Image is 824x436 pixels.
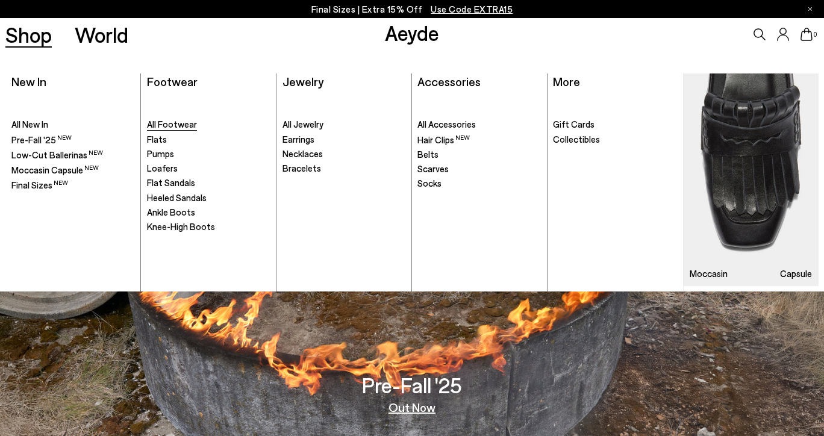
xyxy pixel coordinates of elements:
a: World [75,24,128,45]
span: Pre-Fall '25 [11,134,72,145]
a: Out Now [389,401,435,413]
a: Moccasin Capsule [11,164,135,176]
span: All Accessories [417,119,476,129]
span: Knee-High Boots [147,221,215,232]
span: Final Sizes [11,179,68,190]
a: All Accessories [417,119,541,131]
a: Loafers [147,163,270,175]
a: Footwear [147,74,198,89]
a: Scarves [417,163,541,175]
a: All Jewelry [282,119,406,131]
span: Scarves [417,163,449,174]
span: Hair Clips [417,134,470,145]
span: Collectibles [553,134,600,145]
a: Accessories [417,74,481,89]
a: 0 [801,28,813,41]
span: All Jewelry [282,119,323,129]
a: Aeyde [385,20,439,45]
h3: Moccasin [690,269,728,278]
span: Moccasin Capsule [11,164,99,175]
a: Earrings [282,134,406,146]
a: All New In [11,119,135,131]
a: Flat Sandals [147,177,270,189]
a: Socks [417,178,541,190]
p: Final Sizes | Extra 15% Off [311,2,513,17]
a: Belts [417,149,541,161]
a: Bracelets [282,163,406,175]
img: Mobile_e6eede4d-78b8-4bd1-ae2a-4197e375e133_900x.jpg [684,73,819,286]
span: 0 [813,31,819,38]
span: Flat Sandals [147,177,195,188]
span: Low-Cut Ballerinas [11,149,103,160]
span: All Footwear [147,119,197,129]
span: Navigate to /collections/ss25-final-sizes [431,4,513,14]
a: Necklaces [282,148,406,160]
a: Pre-Fall '25 [11,134,135,146]
a: Ankle Boots [147,207,270,219]
a: Hair Clips [417,134,541,146]
a: Moccasin Capsule [684,73,819,286]
span: Pumps [147,148,174,159]
a: Low-Cut Ballerinas [11,149,135,161]
span: Bracelets [282,163,321,173]
span: Ankle Boots [147,207,195,217]
span: Socks [417,178,442,188]
a: Collectibles [553,134,677,146]
a: Pumps [147,148,270,160]
span: Loafers [147,163,178,173]
span: Necklaces [282,148,323,159]
h3: Capsule [780,269,812,278]
span: Gift Cards [553,119,595,129]
span: Flats [147,134,167,145]
a: Flats [147,134,270,146]
span: Belts [417,149,439,160]
a: All Footwear [147,119,270,131]
span: Heeled Sandals [147,192,207,203]
h3: Pre-Fall '25 [362,375,462,396]
a: More [553,74,580,89]
span: All New In [11,119,48,129]
span: Earrings [282,134,314,145]
a: Gift Cards [553,119,677,131]
a: Knee-High Boots [147,221,270,233]
a: Heeled Sandals [147,192,270,204]
a: Final Sizes [11,179,135,192]
a: New In [11,74,46,89]
a: Jewelry [282,74,323,89]
a: Shop [5,24,52,45]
